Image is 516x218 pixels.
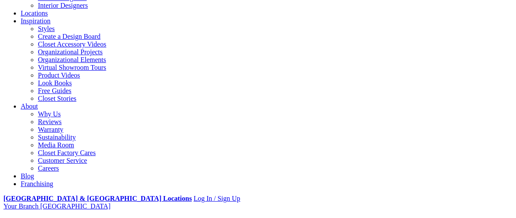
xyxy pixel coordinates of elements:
[193,195,240,202] a: Log In / Sign Up
[38,110,61,118] a: Why Us
[38,157,87,164] a: Customer Service
[38,87,71,94] a: Free Guides
[21,9,48,17] a: Locations
[21,17,50,25] a: Inspiration
[3,195,192,202] a: [GEOGRAPHIC_DATA] & [GEOGRAPHIC_DATA] Locations
[3,202,111,210] a: Your Branch [GEOGRAPHIC_DATA]
[38,149,96,156] a: Closet Factory Cares
[21,180,53,187] a: Franchising
[38,79,72,87] a: Look Books
[38,25,55,32] a: Styles
[38,118,62,125] a: Reviews
[21,172,34,180] a: Blog
[38,72,80,79] a: Product Videos
[38,134,76,141] a: Sustainability
[38,64,106,71] a: Virtual Showroom Tours
[21,103,38,110] a: About
[40,202,110,210] span: [GEOGRAPHIC_DATA]
[38,165,59,172] a: Careers
[38,33,100,40] a: Create a Design Board
[3,202,38,210] span: Your Branch
[38,2,88,9] a: Interior Designers
[38,141,74,149] a: Media Room
[38,40,106,48] a: Closet Accessory Videos
[38,126,63,133] a: Warranty
[38,56,106,63] a: Organizational Elements
[38,48,103,56] a: Organizational Projects
[38,95,76,102] a: Closet Stories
